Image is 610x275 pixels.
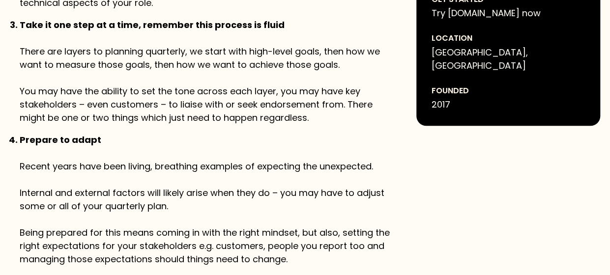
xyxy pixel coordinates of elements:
[431,6,585,20] p: Try [DOMAIN_NAME] now
[20,19,285,31] strong: Take it one step at a time, remember this process is fluid
[20,18,397,124] p: There are layers to planning quarterly, we start with high-level goals, then how we want to measu...
[431,46,585,72] p: [GEOGRAPHIC_DATA], [GEOGRAPHIC_DATA]
[431,98,585,111] p: 2017
[431,32,472,44] span: LOCATION
[20,133,397,266] p: Recent years have been living, breathing examples of expecting the unexpected. Internal and exter...
[20,134,101,146] strong: Prepare to adapt
[431,85,468,96] span: Founded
